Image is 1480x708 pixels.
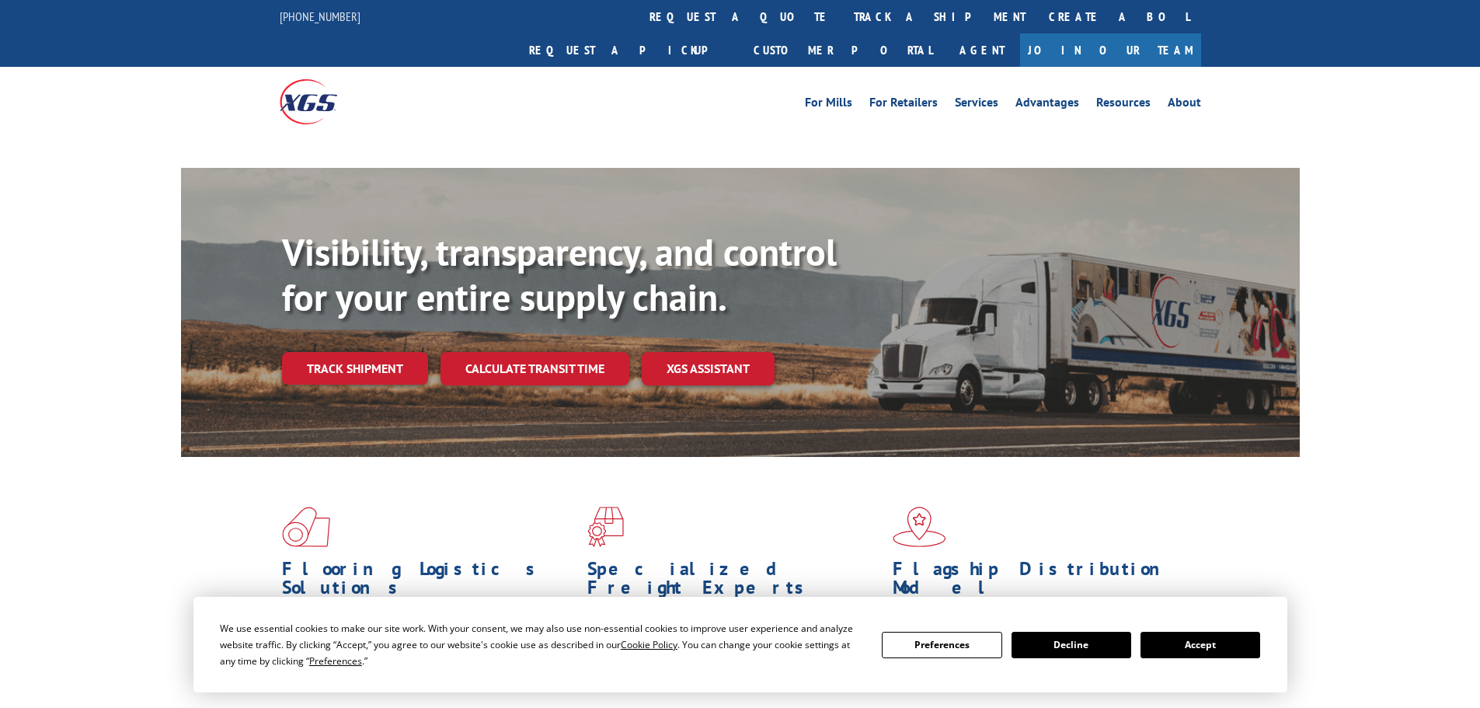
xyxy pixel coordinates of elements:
[869,96,938,113] a: For Retailers
[280,9,360,24] a: [PHONE_NUMBER]
[742,33,944,67] a: Customer Portal
[282,560,576,605] h1: Flooring Logistics Solutions
[1012,632,1131,658] button: Decline
[805,96,852,113] a: For Mills
[1140,632,1260,658] button: Accept
[955,96,998,113] a: Services
[517,33,742,67] a: Request a pickup
[893,507,946,547] img: xgs-icon-flagship-distribution-model-red
[587,507,624,547] img: xgs-icon-focused-on-flooring-red
[1168,96,1201,113] a: About
[441,352,629,385] a: Calculate transit time
[220,620,863,669] div: We use essential cookies to make our site work. With your consent, we may also use non-essential ...
[944,33,1020,67] a: Agent
[1015,96,1079,113] a: Advantages
[587,560,881,605] h1: Specialized Freight Experts
[642,352,775,385] a: XGS ASSISTANT
[621,638,677,651] span: Cookie Policy
[193,597,1287,692] div: Cookie Consent Prompt
[882,632,1001,658] button: Preferences
[1096,96,1151,113] a: Resources
[282,228,837,321] b: Visibility, transparency, and control for your entire supply chain.
[282,352,428,385] a: Track shipment
[282,507,330,547] img: xgs-icon-total-supply-chain-intelligence-red
[1020,33,1201,67] a: Join Our Team
[893,560,1186,605] h1: Flagship Distribution Model
[309,654,362,668] span: Preferences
